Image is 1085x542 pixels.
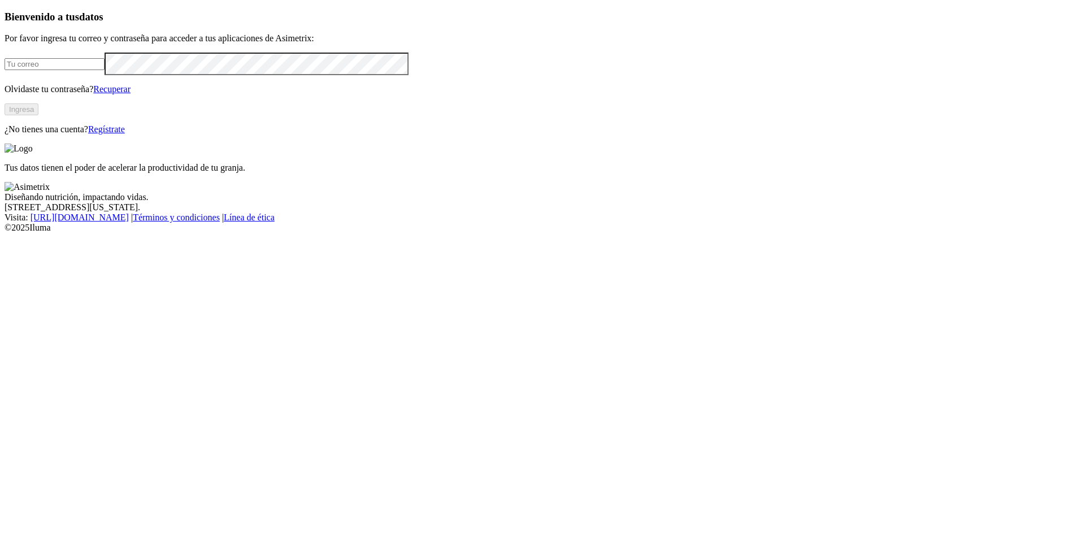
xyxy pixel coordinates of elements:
[5,213,1080,223] div: Visita : | |
[5,84,1080,94] p: Olvidaste tu contraseña?
[5,144,33,154] img: Logo
[5,103,38,115] button: Ingresa
[133,213,220,222] a: Términos y condiciones
[5,58,105,70] input: Tu correo
[5,202,1080,213] div: [STREET_ADDRESS][US_STATE].
[79,11,103,23] span: datos
[93,84,131,94] a: Recuperar
[5,182,50,192] img: Asimetrix
[5,223,1080,233] div: © 2025 Iluma
[5,192,1080,202] div: Diseñando nutrición, impactando vidas.
[5,33,1080,44] p: Por favor ingresa tu correo y contraseña para acceder a tus aplicaciones de Asimetrix:
[5,163,1080,173] p: Tus datos tienen el poder de acelerar la productividad de tu granja.
[5,11,1080,23] h3: Bienvenido a tus
[5,124,1080,135] p: ¿No tienes una cuenta?
[224,213,275,222] a: Línea de ética
[31,213,129,222] a: [URL][DOMAIN_NAME]
[88,124,125,134] a: Regístrate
